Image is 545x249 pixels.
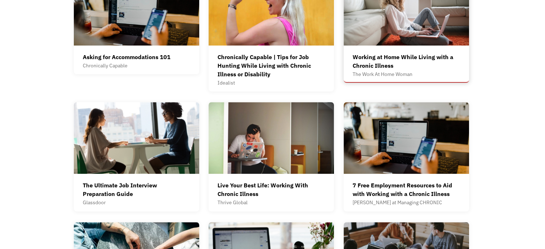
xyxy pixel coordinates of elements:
[353,70,460,78] div: The Work At Home Woman
[83,181,190,198] div: The Ultimate Job Interview Preparation Guide
[83,61,171,70] div: Chronically Capable
[217,181,325,198] div: Live Your Best Life: Working With Chronic Illness
[83,198,190,207] div: Glassdoor
[217,78,325,87] div: Idealist
[74,102,199,211] a: The Ultimate Job Interview Preparation GuideGlassdoor
[353,198,460,207] div: [PERSON_NAME] at Managing CHRONIC
[217,198,325,207] div: Thrive Global
[353,53,460,70] div: Working at Home While Living with a Chronic Illness
[217,53,325,78] div: Chronically Capable | Tips for Job Hunting While Living with Chronic Illness or Disability
[353,181,460,198] div: 7 Free Employment Resources to Aid with Working with a Chronic Illness
[209,102,334,211] a: Live Your Best Life: Working With Chronic IllnessThrive Global
[344,102,469,211] a: 7 Free Employment Resources to Aid with Working with a Chronic Illness[PERSON_NAME] at Managing C...
[83,53,171,61] div: Asking for Accommodations 101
